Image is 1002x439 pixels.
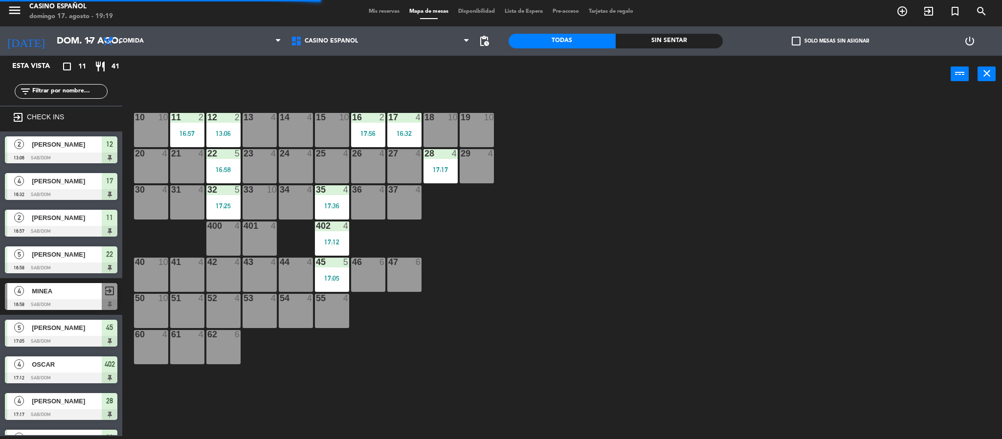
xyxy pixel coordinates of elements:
div: 4 [271,294,277,303]
div: 33 [244,185,244,194]
div: 62 [207,330,208,339]
i: power_input [954,67,966,79]
div: 10 [158,258,168,266]
div: 17:56 [351,130,385,137]
div: 4 [199,185,204,194]
div: 10 [339,113,349,122]
span: 17 [106,175,113,187]
span: Pre-acceso [548,9,584,14]
div: 2 [235,113,241,122]
div: 37 [388,185,389,194]
span: 402 [105,358,115,370]
div: 53 [244,294,244,303]
span: 2 [14,139,24,149]
div: 4 [199,330,204,339]
div: 17:36 [315,202,349,209]
div: 4 [271,221,277,230]
div: 4 [271,149,277,158]
div: Casino Español [29,2,113,12]
div: 27 [388,149,389,158]
span: 5 [14,249,24,259]
div: 32 [207,185,208,194]
div: 10 [158,294,168,303]
span: 11 [78,61,86,72]
i: filter_list [20,86,31,97]
i: search [976,5,987,17]
span: exit_to_app [104,285,115,297]
div: 4 [343,221,349,230]
div: 17:12 [315,239,349,245]
span: Casino Español [305,38,358,44]
div: Esta vista [5,61,70,72]
div: 4 [199,149,204,158]
div: 4 [379,149,385,158]
span: Disponibilidad [453,9,500,14]
span: 5 [14,323,24,332]
label: Solo mesas sin asignar [792,37,869,45]
div: 6 [235,330,241,339]
div: 4 [199,294,204,303]
div: 10 [448,113,458,122]
div: 4 [416,185,422,194]
div: 22 [207,149,208,158]
div: 2 [199,113,204,122]
span: [PERSON_NAME] [32,213,102,223]
div: 401 [244,221,244,230]
span: MINEA [32,286,102,296]
div: 10 [158,113,168,122]
div: 4 [343,185,349,194]
div: domingo 17. agosto - 19:19 [29,12,113,22]
span: pending_actions [478,35,490,47]
div: 42 [207,258,208,266]
div: 4 [307,258,313,266]
i: exit_to_app [923,5,935,17]
span: Tarjetas de regalo [584,9,638,14]
div: 16:58 [206,166,241,173]
label: CHECK INS [27,113,64,121]
div: 51 [171,294,172,303]
div: 18 [424,113,425,122]
i: turned_in_not [949,5,961,17]
span: [PERSON_NAME] [32,396,102,406]
span: [PERSON_NAME] [32,249,102,260]
div: 4 [162,185,168,194]
button: close [978,66,996,81]
i: exit_to_app [12,111,24,123]
i: restaurant [94,61,106,72]
i: crop_square [61,61,73,72]
div: 2 [379,113,385,122]
div: 4 [379,185,385,194]
div: 4 [307,185,313,194]
div: 31 [171,185,172,194]
span: Mapa de mesas [404,9,453,14]
div: 61 [171,330,172,339]
i: power_settings_new [964,35,976,47]
div: 4 [271,258,277,266]
span: Lista de Espera [500,9,548,14]
div: 4 [452,149,458,158]
div: 47 [388,258,389,266]
input: Filtrar por nombre... [31,86,107,97]
div: 43 [244,258,244,266]
i: close [981,67,993,79]
span: 22 [106,248,113,260]
span: 45 [106,322,113,333]
div: 4 [307,294,313,303]
div: 4 [162,149,168,158]
div: 400 [207,221,208,230]
div: 4 [235,258,241,266]
i: arrow_drop_down [84,35,95,47]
